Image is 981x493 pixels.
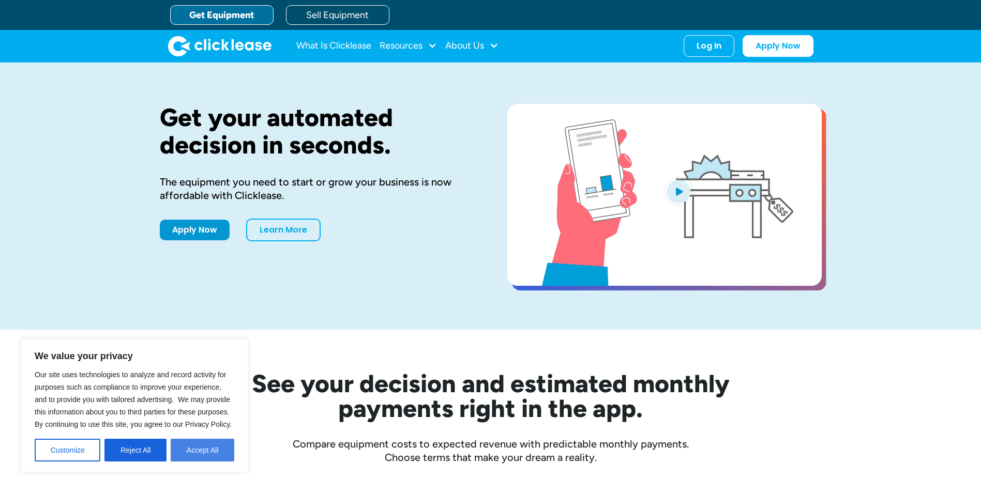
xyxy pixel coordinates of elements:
button: Accept All [171,439,234,461]
a: open lightbox [507,104,822,286]
img: Clicklease logo [168,36,271,56]
img: Blue play button logo on a light blue circular background [665,177,692,206]
button: Customize [35,439,100,461]
a: home [168,36,271,56]
span: Our site uses technologies to analyze and record activity for purposes such as compliance to impr... [35,371,232,428]
a: Apply Now [743,35,813,57]
h1: Get your automated decision in seconds. [160,104,474,159]
h2: See your decision and estimated monthly payments right in the app. [201,371,780,421]
div: We value your privacy [21,339,248,472]
div: About Us [445,36,499,56]
a: Learn More [246,219,321,241]
div: Resources [380,36,437,56]
p: We value your privacy [35,350,234,362]
div: Log In [697,41,721,51]
div: The equipment you need to start or grow your business is now affordable with Clicklease. [160,175,474,202]
a: Apply Now [160,220,230,240]
button: Reject All [104,439,167,461]
div: Compare equipment costs to expected revenue with predictable monthly payments. Choose terms that ... [160,437,822,464]
a: What Is Clicklease [296,36,371,56]
a: Get Equipment [170,5,274,25]
a: Sell Equipment [286,5,389,25]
